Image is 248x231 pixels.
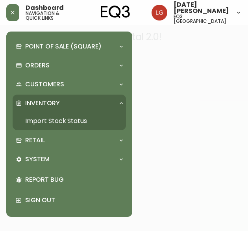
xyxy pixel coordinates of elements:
[13,57,126,74] div: Orders
[174,2,229,14] span: [DATE][PERSON_NAME]
[25,136,45,145] p: Retail
[25,196,123,205] p: Sign Out
[13,190,126,211] div: Sign Out
[25,61,50,70] p: Orders
[13,151,126,168] div: System
[25,99,60,108] p: Inventory
[26,5,64,11] span: Dashboard
[152,5,167,20] img: 2638f148bab13be18035375ceda1d187
[25,175,123,184] p: Report Bug
[13,38,126,55] div: Point of Sale (Square)
[25,80,64,89] p: Customers
[13,76,126,93] div: Customers
[25,42,102,51] p: Point of Sale (Square)
[13,170,126,190] div: Report Bug
[25,155,50,164] p: System
[13,132,126,149] div: Retail
[174,14,229,24] h5: eq3 [GEOGRAPHIC_DATA]
[101,6,130,18] img: logo
[13,112,126,130] a: Import Stock Status
[13,95,126,112] div: Inventory
[26,11,73,20] h5: navigation & quick links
